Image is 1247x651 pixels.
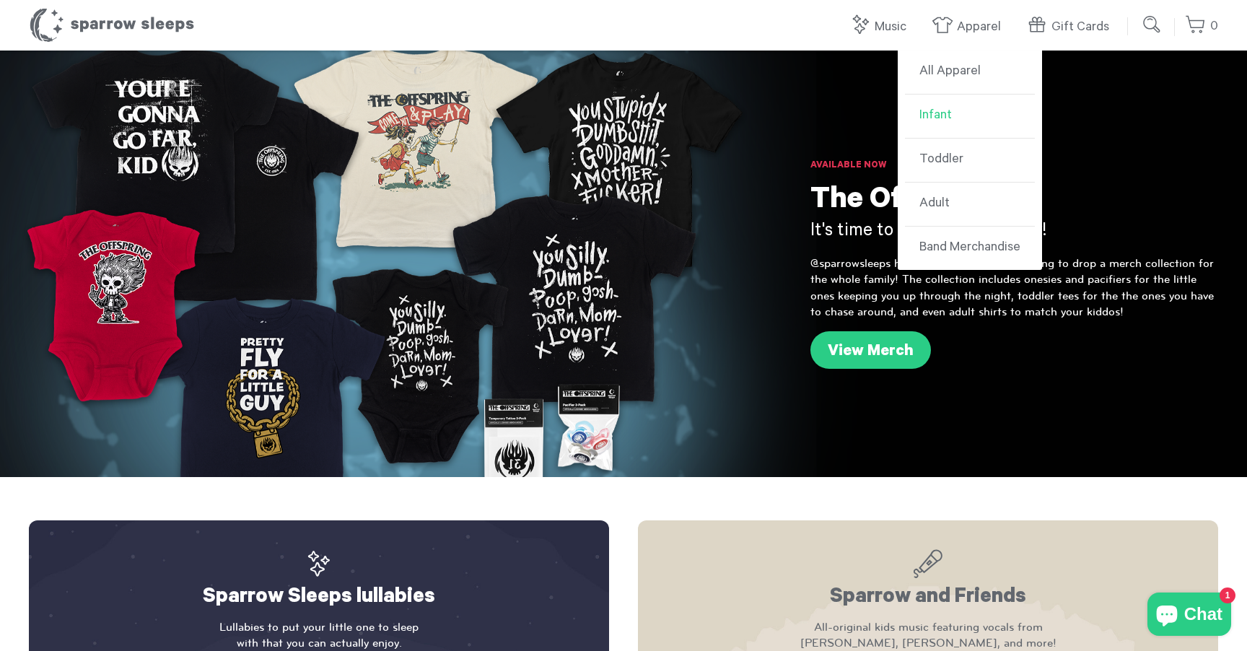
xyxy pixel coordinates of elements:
[905,183,1035,227] a: Adult
[58,635,580,651] span: with that you can actually enjoy.
[667,549,1189,612] h2: Sparrow and Friends
[849,12,914,43] a: Music
[810,331,931,369] a: View Merch
[29,7,195,43] h1: Sparrow Sleeps
[58,549,580,612] h2: Sparrow Sleeps lullabies
[810,184,1218,220] h1: The Offspring
[810,159,1218,173] h6: Available Now
[1138,10,1167,39] input: Submit
[667,635,1189,651] span: [PERSON_NAME], [PERSON_NAME], and more!
[1026,12,1116,43] a: Gift Cards
[1185,11,1218,42] a: 0
[932,12,1008,43] a: Apparel
[905,139,1035,183] a: Toddler
[1143,593,1235,639] inbox-online-store-chat: Shopify online store chat
[905,227,1035,270] a: Band Merchandise
[905,51,1035,95] a: All Apparel
[905,95,1035,139] a: Infant
[810,220,1218,245] h3: It's time to come out and play!
[810,255,1218,320] p: @sparrowsleeps has teamed up with @offspring to drop a merch collection for the whole family! The...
